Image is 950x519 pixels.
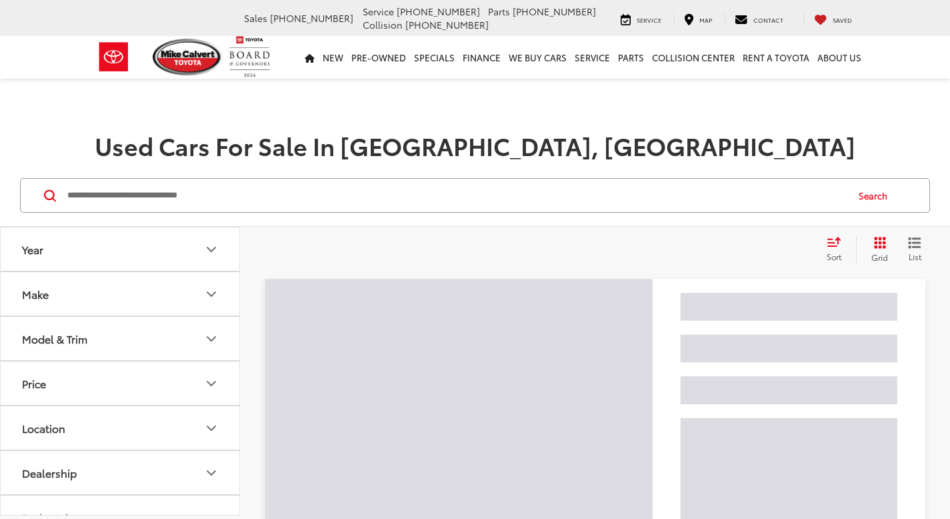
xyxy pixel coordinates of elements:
[22,288,49,300] div: Make
[203,376,219,392] div: Price
[319,36,347,79] a: New
[871,251,888,263] span: Grid
[856,236,898,263] button: Grid View
[725,12,793,25] a: Contact
[459,36,505,79] a: Finance
[405,18,489,31] span: [PHONE_NUMBER]
[203,465,219,481] div: Dealership
[505,36,571,79] a: WE BUY CARS
[699,15,712,24] span: Map
[833,15,852,24] span: Saved
[203,420,219,436] div: Location
[203,331,219,347] div: Model & Trim
[89,35,139,79] img: Toyota
[270,11,353,25] span: [PHONE_NUMBER]
[1,406,241,450] button: LocationLocation
[203,241,219,257] div: Year
[898,236,931,263] button: List View
[203,286,219,302] div: Make
[611,12,671,25] a: Service
[410,36,459,79] a: Specials
[813,36,865,79] a: About Us
[22,466,77,479] div: Dealership
[22,377,46,390] div: Price
[488,5,510,18] span: Parts
[846,179,907,212] button: Search
[66,179,846,211] input: Search by Make, Model, or Keyword
[804,12,862,25] a: My Saved Vehicles
[820,236,856,263] button: Select sort value
[614,36,648,79] a: Parts
[1,451,241,494] button: DealershipDealership
[513,5,596,18] span: [PHONE_NUMBER]
[22,422,65,434] div: Location
[22,332,87,345] div: Model & Trim
[153,39,223,75] img: Mike Calvert Toyota
[648,36,739,79] a: Collision Center
[22,243,43,255] div: Year
[244,11,267,25] span: Sales
[674,12,722,25] a: Map
[347,36,410,79] a: Pre-Owned
[1,317,241,360] button: Model & TrimModel & Trim
[827,251,841,262] span: Sort
[571,36,614,79] a: Service
[363,5,394,18] span: Service
[908,251,921,262] span: List
[1,272,241,316] button: MakeMake
[301,36,319,79] a: Home
[397,5,480,18] span: [PHONE_NUMBER]
[363,18,403,31] span: Collision
[1,362,241,405] button: PricePrice
[1,227,241,271] button: YearYear
[739,36,813,79] a: Rent a Toyota
[753,15,783,24] span: Contact
[637,15,661,24] span: Service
